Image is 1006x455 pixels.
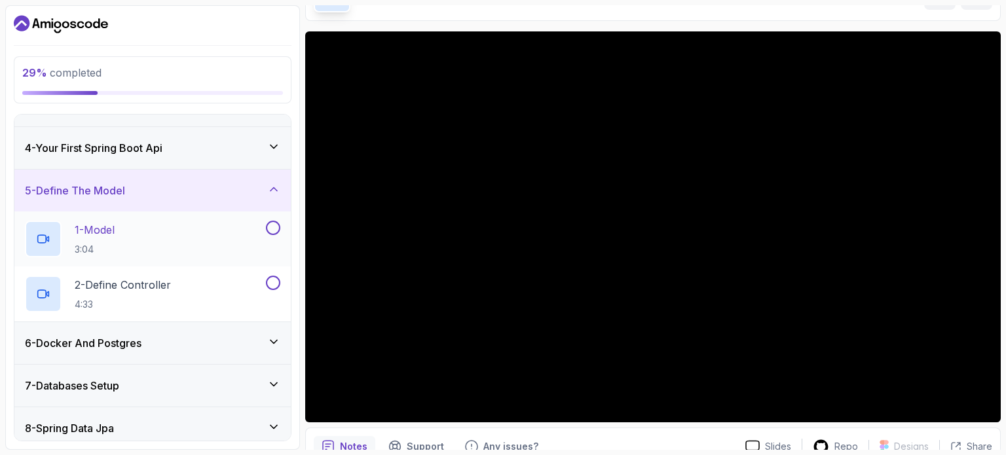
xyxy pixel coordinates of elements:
a: Repo [802,439,868,455]
h3: 8 - Spring Data Jpa [25,420,114,436]
a: Slides [735,440,802,454]
button: 5-Define The Model [14,170,291,211]
h3: 7 - Databases Setup [25,378,119,393]
p: 3:04 [75,243,115,256]
span: 29 % [22,66,47,79]
p: Support [407,440,444,453]
button: Share [939,440,992,453]
p: Designs [894,440,929,453]
p: Share [967,440,992,453]
p: 2 - Define Controller [75,277,171,293]
button: 1-Model3:04 [25,221,280,257]
h3: 4 - Your First Spring Boot Api [25,140,162,156]
h3: 6 - Docker And Postgres [25,335,141,351]
p: Slides [765,440,791,453]
p: 1 - Model [75,222,115,238]
p: Any issues? [483,440,538,453]
button: 7-Databases Setup [14,365,291,407]
button: 4-Your First Spring Boot Api [14,127,291,169]
button: 6-Docker And Postgres [14,322,291,364]
a: Dashboard [14,14,108,35]
p: Repo [834,440,858,453]
iframe: 1 - Your First API [305,31,1001,422]
button: 2-Define Controller4:33 [25,276,280,312]
p: 4:33 [75,298,171,311]
h3: 5 - Define The Model [25,183,125,198]
p: Notes [340,440,367,453]
button: 8-Spring Data Jpa [14,407,291,449]
span: completed [22,66,102,79]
